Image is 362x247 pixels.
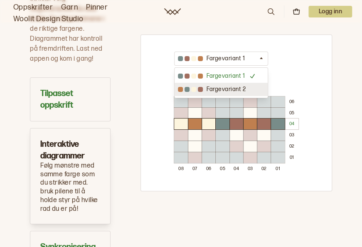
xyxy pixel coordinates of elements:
[13,2,53,13] a: Oppskrifter
[276,166,280,172] p: 0 1
[40,88,100,111] h3: Tilpasset oppskrift
[174,52,268,66] button: Fargevariant 1
[206,85,246,94] p: Fargevariant 2
[40,138,100,162] h3: Interaktive diagrammer
[164,8,181,15] a: Woolit
[220,166,225,172] p: 0 5
[206,54,245,63] p: Fargevariant 1
[308,6,352,17] p: Logg inn
[206,166,212,172] p: 0 6
[192,166,197,172] p: 0 7
[289,110,294,116] p: 0 5
[40,162,100,214] p: Følg mønstre med samme farge som du strikker med. bruk pilene til å holde styr på hvilke rad du e...
[261,166,267,172] p: 0 2
[61,2,78,13] a: Garn
[13,13,84,25] a: Woolit Design Studio
[247,166,253,172] p: 0 3
[86,2,108,13] a: Pinner
[289,121,294,127] p: 0 4
[289,99,294,105] p: 0 6
[174,67,268,98] ul: Fargevariant 1
[289,143,294,149] p: 0 2
[234,166,239,172] p: 0 4
[178,166,184,172] p: 0 8
[289,132,294,138] p: 0 3
[308,6,352,17] button: User dropdown
[289,155,294,161] p: 0 1
[206,72,245,80] p: Fargevariant 1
